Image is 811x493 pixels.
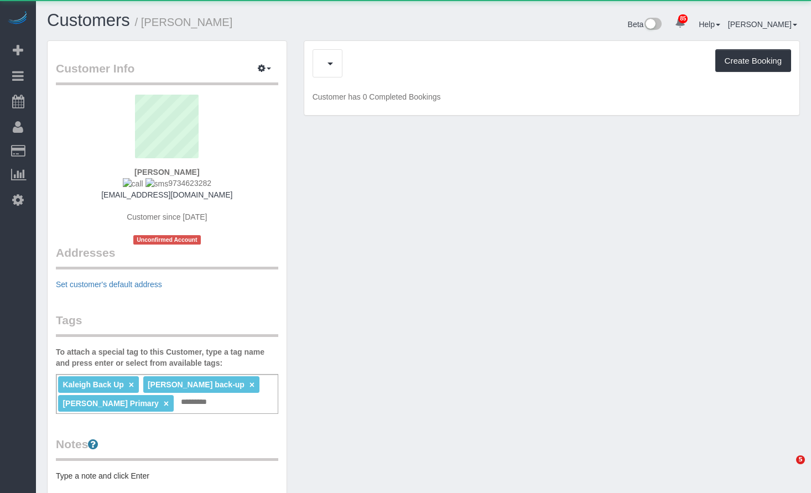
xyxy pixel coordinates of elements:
p: Customer has 0 Completed Bookings [313,91,791,102]
iframe: Intercom live chat [773,455,800,482]
legend: Notes [56,436,278,461]
img: call [123,178,143,189]
span: Customer since [DATE] [127,212,207,221]
legend: Tags [56,312,278,337]
a: × [129,380,134,390]
span: 5 [796,455,805,464]
a: × [249,380,254,390]
span: 85 [678,14,688,23]
a: 85 [669,11,691,35]
img: New interface [643,18,662,32]
img: Automaid Logo [7,11,29,27]
a: Customers [47,11,130,30]
a: × [164,399,169,408]
span: Unconfirmed Account [133,235,201,245]
button: Create Booking [715,49,791,72]
legend: Customer Info [56,60,278,85]
a: Beta [628,20,662,29]
span: [PERSON_NAME] Primary [63,399,159,408]
small: / [PERSON_NAME] [135,16,233,28]
img: sms [145,178,169,189]
span: Kaleigh Back Up [63,380,123,389]
span: 9734623282 [123,179,211,188]
span: [PERSON_NAME] back-up [148,380,245,389]
a: [EMAIL_ADDRESS][DOMAIN_NAME] [101,190,232,199]
pre: Type a note and click Enter [56,470,278,481]
a: [PERSON_NAME] [728,20,797,29]
label: To attach a special tag to this Customer, type a tag name and press enter or select from availabl... [56,346,278,369]
strong: [PERSON_NAME] [134,168,199,177]
a: Help [699,20,720,29]
a: Set customer's default address [56,280,162,289]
